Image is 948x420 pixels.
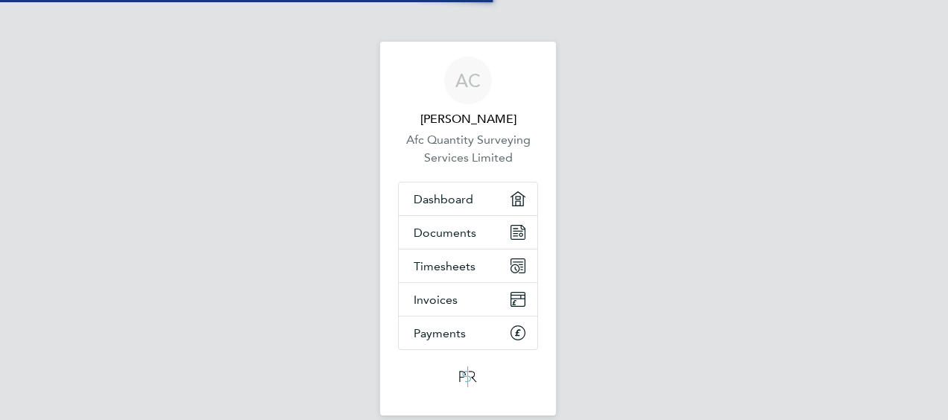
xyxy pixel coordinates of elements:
[399,283,537,316] a: Invoices
[398,110,538,128] span: Andrew Campbell
[398,365,538,389] a: Go to home page
[455,365,481,389] img: psrsolutions-logo-retina.png
[455,71,481,90] span: AC
[399,216,537,249] a: Documents
[414,293,458,307] span: Invoices
[414,259,475,273] span: Timesheets
[398,57,538,128] a: AC[PERSON_NAME]
[414,192,473,206] span: Dashboard
[398,131,538,167] a: Afc Quantity Surveying Services Limited
[399,182,537,215] a: Dashboard
[380,42,556,416] nav: Main navigation
[414,226,476,240] span: Documents
[399,249,537,282] a: Timesheets
[399,316,537,349] a: Payments
[414,326,466,340] span: Payments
